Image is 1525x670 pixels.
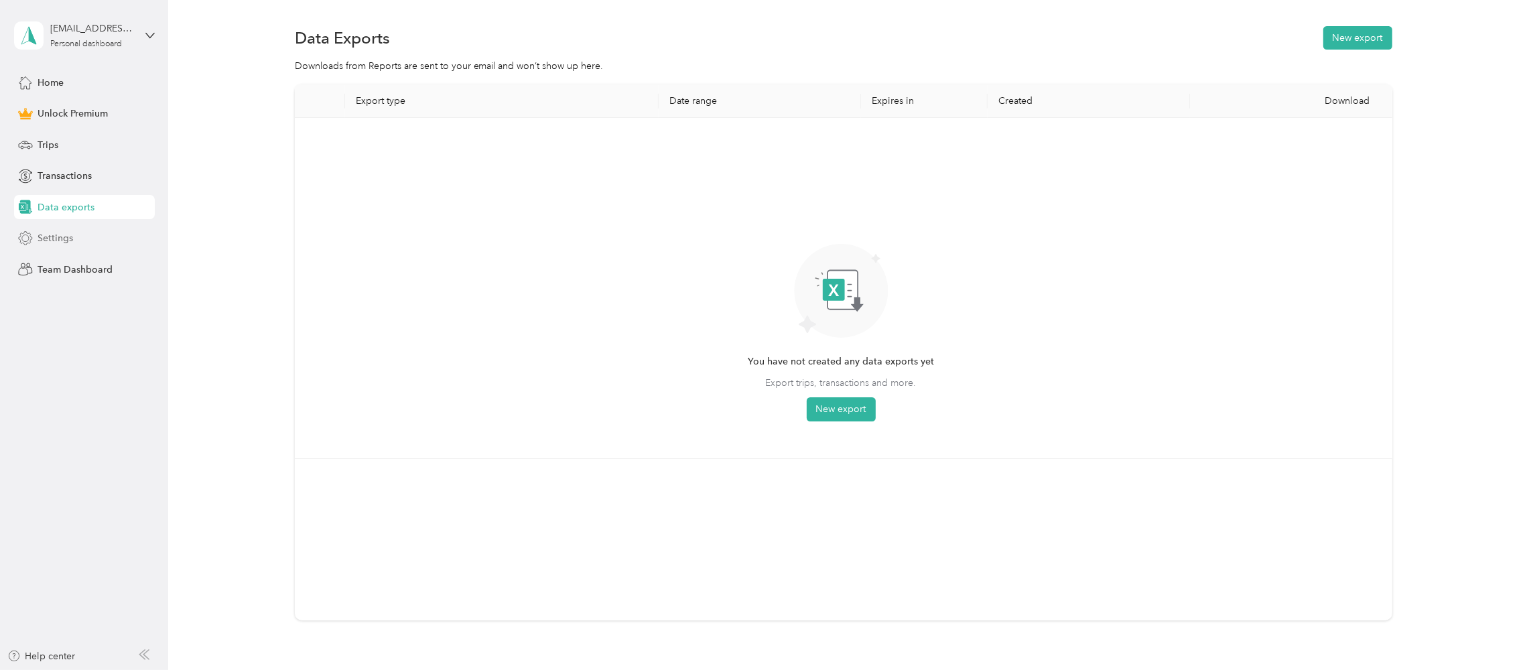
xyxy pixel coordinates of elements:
th: Export type [345,84,659,118]
h1: Data Exports [295,31,390,45]
span: Data exports [38,200,94,214]
span: Home [38,76,64,90]
div: Downloads from Reports are sent to your email and won’t show up here. [295,59,1392,73]
span: Trips [38,138,58,152]
th: Expires in [861,84,988,118]
button: New export [1323,26,1392,50]
span: Team Dashboard [38,263,113,277]
span: Transactions [38,169,92,183]
span: Unlock Premium [38,107,108,121]
th: Date range [659,84,861,118]
span: Export trips, transactions and more. [766,376,917,390]
span: Settings [38,231,73,245]
div: Personal dashboard [50,40,122,48]
button: Help center [7,649,76,663]
th: Created [988,84,1190,118]
div: [EMAIL_ADDRESS][DOMAIN_NAME] [50,21,134,36]
span: You have not created any data exports yet [748,354,934,369]
iframe: Everlance-gr Chat Button Frame [1450,595,1525,670]
button: New export [807,397,876,421]
div: Download [1201,95,1382,107]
